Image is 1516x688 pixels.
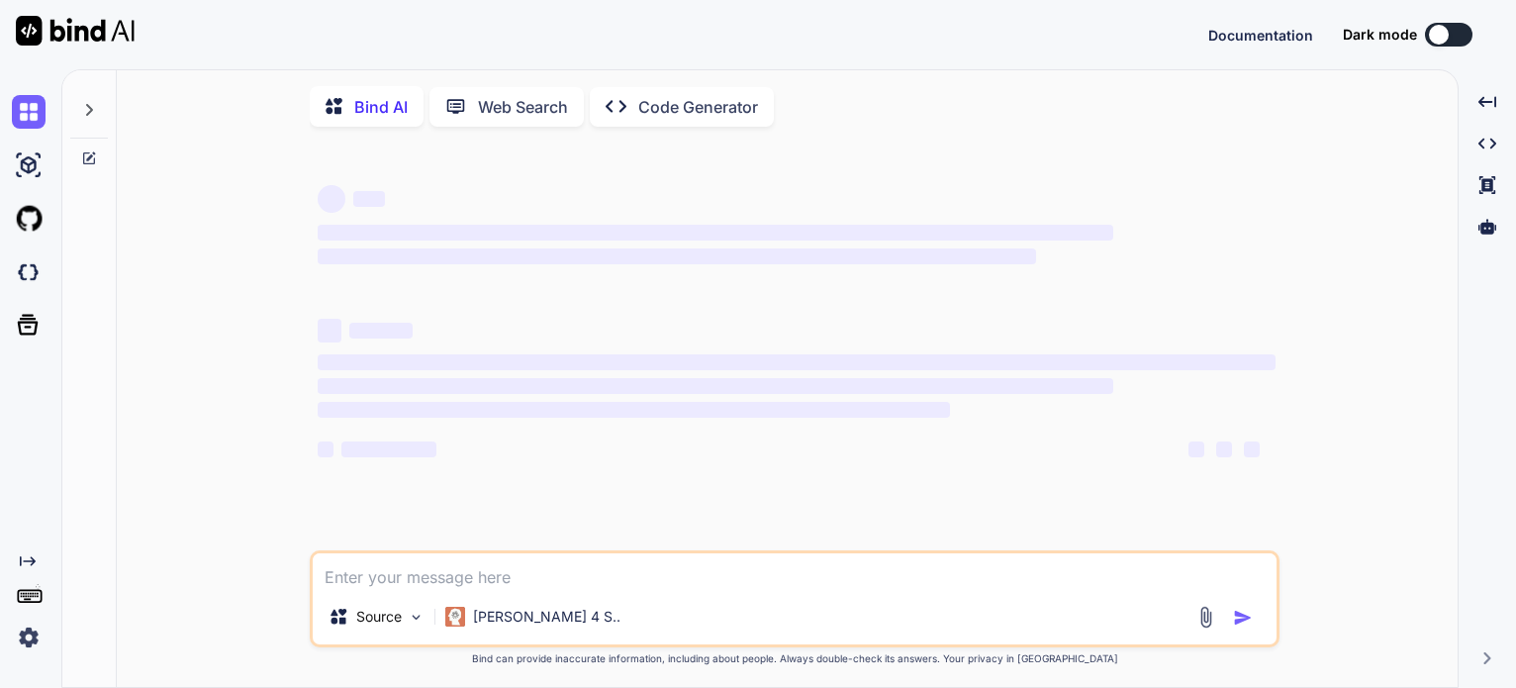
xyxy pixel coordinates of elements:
span: ‌ [1188,442,1204,457]
p: Web Search [478,95,568,119]
p: Bind can provide inaccurate information, including about people. Always double-check its answers.... [310,651,1279,666]
span: ‌ [318,378,1112,394]
img: Bind AI [16,16,135,46]
span: ‌ [1244,442,1260,457]
p: [PERSON_NAME] 4 S.. [473,607,620,627]
p: Source [356,607,402,627]
img: chat [12,95,46,129]
span: ‌ [318,225,1112,241]
span: ‌ [318,442,333,457]
span: ‌ [341,442,436,457]
span: ‌ [1216,442,1232,457]
button: Documentation [1208,25,1313,46]
span: ‌ [318,248,1036,264]
img: darkCloudIdeIcon [12,255,46,289]
span: ‌ [353,191,385,207]
img: attachment [1194,606,1217,629]
span: Dark mode [1343,25,1417,45]
span: ‌ [318,354,1276,370]
span: ‌ [318,402,950,418]
img: ai-studio [12,148,46,182]
img: settings [12,621,46,654]
img: Claude 4 Sonnet [445,607,465,627]
img: Pick Models [408,609,425,626]
span: ‌ [349,323,413,339]
img: githubLight [12,202,46,236]
p: Bind AI [354,95,408,119]
span: ‌ [318,185,345,213]
img: icon [1233,608,1253,628]
span: Documentation [1208,27,1313,44]
p: Code Generator [638,95,758,119]
span: ‌ [318,319,341,343]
